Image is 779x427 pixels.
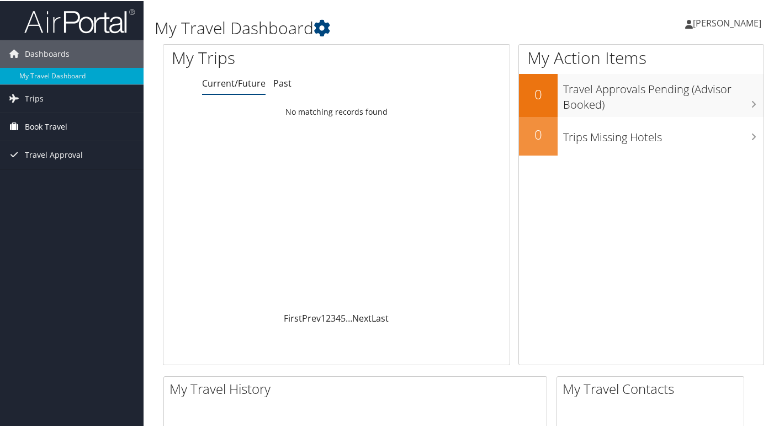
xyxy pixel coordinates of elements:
a: 4 [336,311,341,323]
h2: My Travel History [169,378,547,397]
a: Current/Future [202,76,266,88]
a: Prev [302,311,321,323]
span: Trips [25,84,44,111]
a: Last [372,311,389,323]
a: 1 [321,311,326,323]
h1: My Action Items [519,45,764,68]
h1: My Travel Dashboard [155,15,566,39]
a: Past [273,76,292,88]
span: Travel Approval [25,140,83,168]
h2: 0 [519,124,558,143]
a: 0Trips Missing Hotels [519,116,764,154]
a: [PERSON_NAME] [685,6,772,39]
span: [PERSON_NAME] [693,16,761,28]
h1: My Trips [172,45,357,68]
td: No matching records found [163,101,510,121]
a: 0Travel Approvals Pending (Advisor Booked) [519,73,764,115]
span: Dashboards [25,39,70,67]
h2: My Travel Contacts [563,378,744,397]
span: … [346,311,352,323]
h2: 0 [519,84,558,103]
h3: Travel Approvals Pending (Advisor Booked) [563,75,764,111]
a: 5 [341,311,346,323]
a: 3 [331,311,336,323]
span: Book Travel [25,112,67,140]
a: Next [352,311,372,323]
h3: Trips Missing Hotels [563,123,764,144]
a: 2 [326,311,331,323]
a: First [284,311,302,323]
img: airportal-logo.png [24,7,135,33]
